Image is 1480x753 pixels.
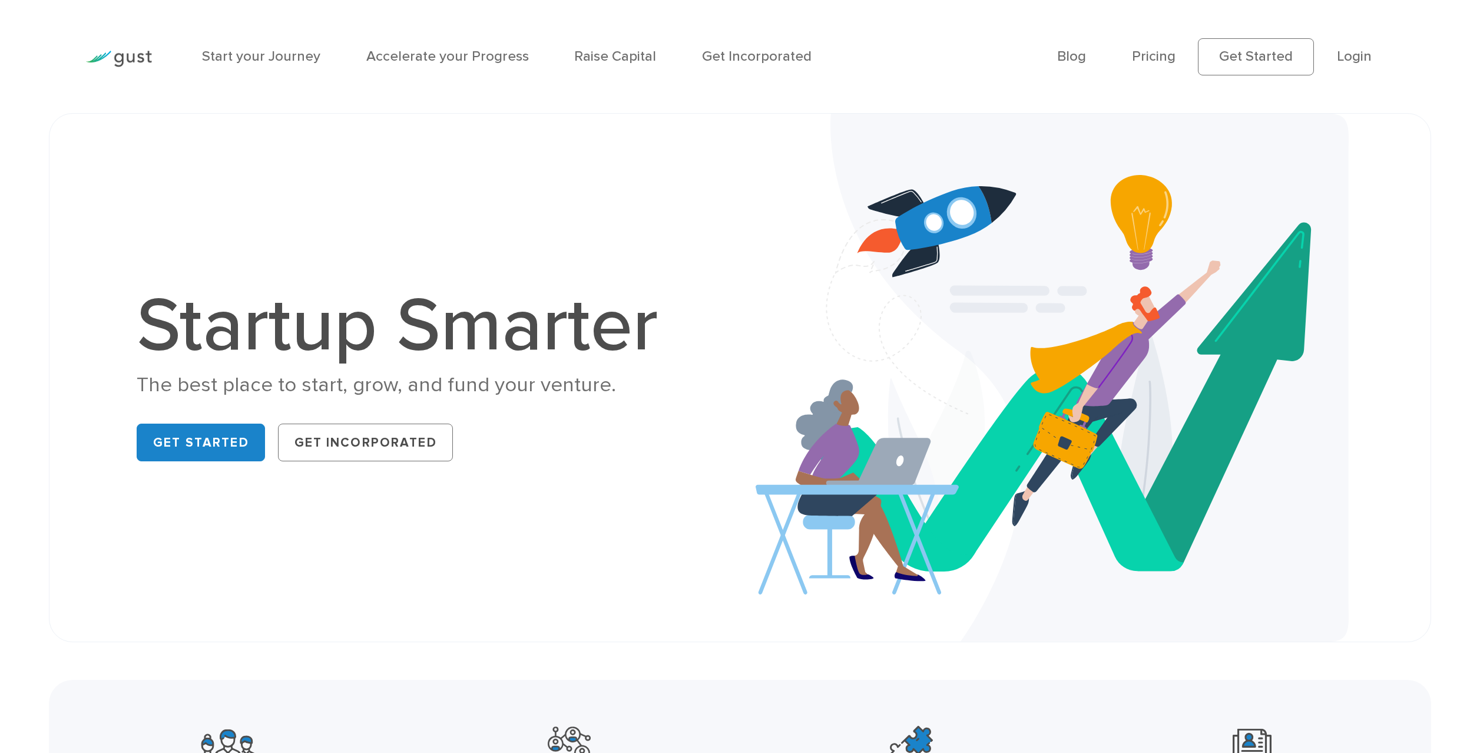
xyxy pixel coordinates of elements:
a: Raise Capital [574,48,656,65]
h1: Startup Smarter [137,288,680,363]
div: The best place to start, grow, and fund your venture. [137,371,680,399]
a: Get Incorporated [278,424,453,461]
a: Accelerate your Progress [366,48,529,65]
a: Blog [1057,48,1086,65]
a: Start your Journey [202,48,320,65]
a: Get Started [137,424,265,461]
a: Login [1337,48,1372,65]
img: Startup Smarter Hero [756,114,1349,641]
img: Gust Logo [86,51,152,67]
a: Get Started [1198,38,1314,75]
a: Pricing [1132,48,1176,65]
a: Get Incorporated [702,48,812,65]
